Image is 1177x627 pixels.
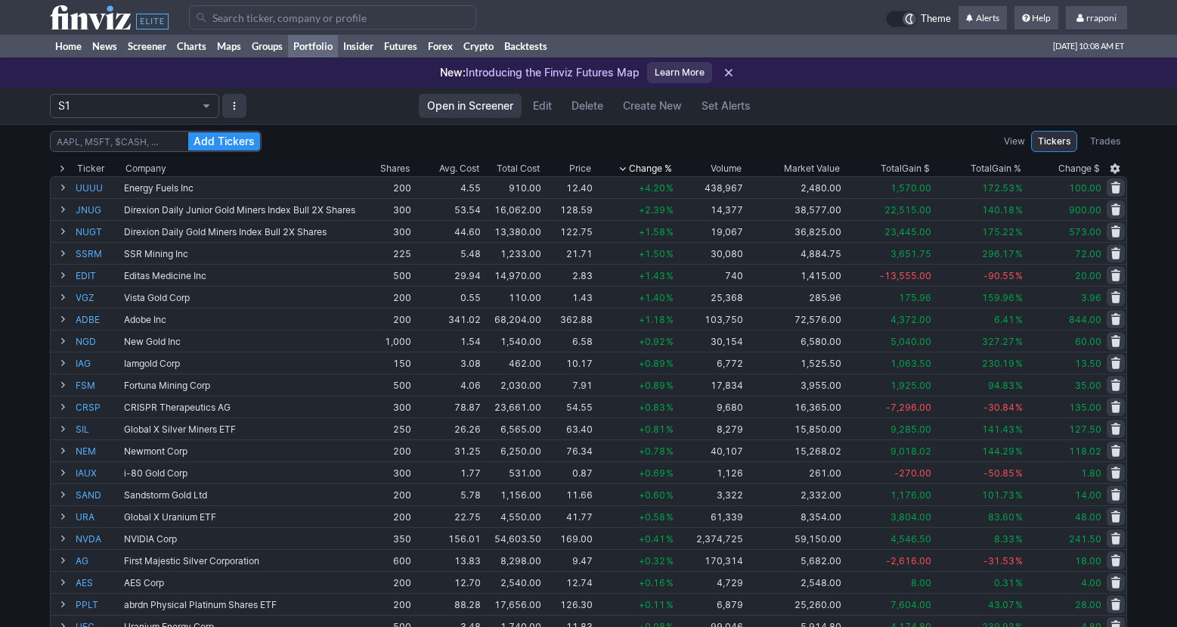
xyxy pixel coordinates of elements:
span: +1.50 [639,248,665,259]
td: 54,603.50 [482,527,543,549]
div: Editas Medicine Inc [124,270,357,281]
span: 4,546.50 [890,533,931,545]
td: 0.87 [543,461,594,483]
td: 8,279 [675,417,745,439]
span: +0.89 [639,358,665,369]
span: +0.83 [639,402,665,413]
span: % [1015,511,1023,523]
span: % [1015,336,1023,347]
td: 78.87 [413,396,482,417]
span: % [1015,314,1023,325]
a: UUUU [76,177,121,198]
span: % [666,226,674,237]
span: rraponi [1086,12,1117,23]
span: [DATE] 10:08 AM ET [1053,35,1124,57]
span: % [1015,489,1023,501]
td: 1,415.00 [745,264,844,286]
span: % [666,424,674,435]
td: 7.91 [543,374,594,396]
td: 10.17 [543,352,594,374]
div: Direxion Daily Gold Miners Index Bull 2X Shares [124,226,357,237]
a: Forex [423,35,458,57]
a: NGD [76,331,121,352]
td: 2.83 [543,264,594,286]
span: Theme [921,11,951,27]
td: 30,154 [675,330,745,352]
td: 44.60 [413,220,482,242]
span: % [1015,467,1023,479]
button: Delete [563,94,612,118]
button: Portfolio [50,94,219,118]
span: 5,040.00 [890,336,931,347]
span: Total [881,161,902,176]
span: % [1015,248,1023,259]
span: % [1015,204,1023,216]
td: 19,067 [675,220,745,242]
div: SSR Mining Inc [124,248,357,259]
a: Set Alerts [693,94,759,118]
span: -90.55 [983,270,1014,281]
span: Edit [533,98,552,113]
td: 23,661.00 [482,396,543,417]
span: Delete [571,98,603,113]
span: Change % [629,161,672,176]
span: 14.00 [1075,489,1101,501]
a: Help [1014,6,1058,30]
span: +0.81 [639,424,665,435]
td: 200 [358,483,413,505]
span: Add Tickers [194,134,255,149]
div: Adobe Inc [124,314,357,325]
td: 200 [358,286,413,308]
td: 6.58 [543,330,594,352]
span: % [666,270,674,281]
span: 101.73 [982,489,1014,501]
a: NVDA [76,528,121,549]
span: % [666,489,674,501]
span: % [666,314,674,325]
td: 14,377 [675,198,745,220]
a: Crypto [458,35,499,57]
td: 26.26 [413,417,482,439]
td: 13,380.00 [482,220,543,242]
span: % [1015,533,1023,545]
td: 4.55 [413,176,482,198]
p: Introducing the Finviz Futures Map [440,65,640,80]
td: 5.48 [413,242,482,264]
span: Total [971,161,992,176]
td: 169.00 [543,527,594,549]
span: 35.00 [1075,380,1101,391]
span: 144.29 [982,445,1014,457]
td: 2,480.00 [745,176,844,198]
a: News [87,35,122,57]
a: SIL [76,418,121,439]
td: 1.43 [543,286,594,308]
span: 141.43 [982,424,1014,435]
td: 3,322 [675,483,745,505]
span: -270.00 [894,467,931,479]
span: 844.00 [1069,314,1101,325]
div: Direxion Daily Junior Gold Miners Index Bull 2X Shares [124,204,357,216]
td: 200 [358,176,413,198]
span: 22,515.00 [884,204,931,216]
span: -7,296.00 [886,402,931,413]
div: Iamgold Corp [124,358,357,369]
span: 48.00 [1075,511,1101,523]
td: 500 [358,264,413,286]
td: 300 [358,198,413,220]
a: Learn More [647,62,712,83]
td: 300 [358,461,413,483]
span: Create New [623,98,682,113]
td: 38,577.00 [745,198,844,220]
td: 40,107 [675,439,745,461]
span: 140.18 [982,204,1014,216]
span: Market Value [784,161,840,176]
a: SAND [76,484,121,505]
td: 1.54 [413,330,482,352]
span: 1,063.50 [890,358,931,369]
span: 573.00 [1069,226,1101,237]
span: 8.33 [994,533,1014,545]
td: 12.40 [543,176,594,198]
span: 241.50 [1069,533,1101,545]
td: 4,884.75 [745,242,844,264]
td: 25,368 [675,286,745,308]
